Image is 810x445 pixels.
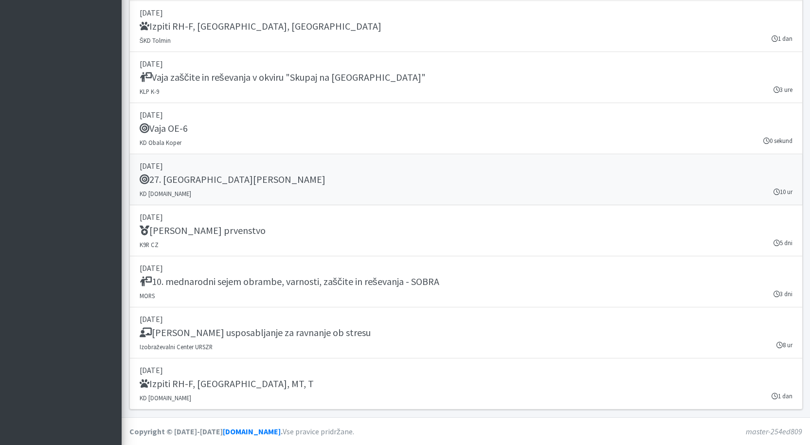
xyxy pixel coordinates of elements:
h5: [PERSON_NAME] usposabljanje za ravnanje ob stresu [140,327,371,338]
a: [DATE] 27. [GEOGRAPHIC_DATA][PERSON_NAME] KD [DOMAIN_NAME] 10 ur [129,154,803,205]
small: KLP K-9 [140,88,159,95]
h5: 27. [GEOGRAPHIC_DATA][PERSON_NAME] [140,174,325,185]
a: [DATE] Vaja OE-6 KD Obala Koper 0 sekund [129,103,803,154]
small: KD Obala Koper [140,139,181,146]
p: [DATE] [140,211,792,223]
a: [DATE] Izpiti RH-F, [GEOGRAPHIC_DATA], [GEOGRAPHIC_DATA] ŠKD Tolmin 1 dan [129,1,803,52]
h5: Izpiti RH-F, [GEOGRAPHIC_DATA], MT, T [140,378,314,390]
a: [DATE] [PERSON_NAME] usposabljanje za ravnanje ob stresu Izobraževalni Center URSZR 8 ur [129,307,803,358]
a: [DOMAIN_NAME] [223,427,281,436]
footer: Vse pravice pridržane. [122,417,810,445]
small: MORS [140,292,155,300]
a: [DATE] [PERSON_NAME] prvenstvo K9R CZ 5 dni [129,205,803,256]
h5: Vaja OE-6 [140,123,188,134]
p: [DATE] [140,58,792,70]
p: [DATE] [140,160,792,172]
em: master-254ed809 [746,427,802,436]
small: KD [DOMAIN_NAME] [140,394,191,402]
small: K9R CZ [140,241,159,249]
small: 3 ure [774,85,792,94]
a: [DATE] Izpiti RH-F, [GEOGRAPHIC_DATA], MT, T KD [DOMAIN_NAME] 1 dan [129,358,803,409]
small: KD [DOMAIN_NAME] [140,190,191,197]
h5: [PERSON_NAME] prvenstvo [140,225,266,236]
p: [DATE] [140,7,792,18]
h5: Izpiti RH-F, [GEOGRAPHIC_DATA], [GEOGRAPHIC_DATA] [140,20,381,32]
strong: Copyright © [DATE]-[DATE] . [129,427,283,436]
small: 1 dan [772,34,792,43]
h5: Vaja zaščite in reševanja v okviru "Skupaj na [GEOGRAPHIC_DATA]" [140,71,426,83]
small: 0 sekund [763,136,792,145]
p: [DATE] [140,313,792,325]
small: 8 ur [776,340,792,350]
a: [DATE] Vaja zaščite in reševanja v okviru "Skupaj na [GEOGRAPHIC_DATA]" KLP K-9 3 ure [129,52,803,103]
small: 10 ur [774,187,792,196]
small: 3 dni [774,289,792,299]
small: 5 dni [774,238,792,248]
small: ŠKD Tolmin [140,36,171,44]
p: [DATE] [140,109,792,121]
p: [DATE] [140,262,792,274]
small: 1 dan [772,392,792,401]
p: [DATE] [140,364,792,376]
small: Izobraževalni Center URSZR [140,343,213,351]
h5: 10. mednarodni sejem obrambe, varnosti, zaščite in reševanja - SOBRA [140,276,439,287]
a: [DATE] 10. mednarodni sejem obrambe, varnosti, zaščite in reševanja - SOBRA MORS 3 dni [129,256,803,307]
